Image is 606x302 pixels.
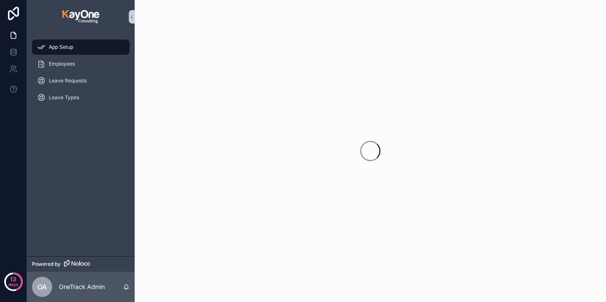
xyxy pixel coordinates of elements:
span: OA [37,282,47,292]
p: days [8,278,19,290]
span: Leave Requests [49,77,87,84]
a: Leave Requests [32,73,130,88]
a: Employees [32,56,130,72]
img: App logo [62,10,99,24]
p: 13 [10,275,16,283]
span: Leave Types [49,94,79,101]
p: OneTrack Admin [59,283,105,291]
a: App Setup [32,40,130,55]
div: scrollable content [27,34,135,116]
a: Powered by [27,256,135,272]
span: Employees [49,61,75,67]
a: Leave Types [32,90,130,105]
span: Powered by [32,261,61,268]
span: App Setup [49,44,73,50]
